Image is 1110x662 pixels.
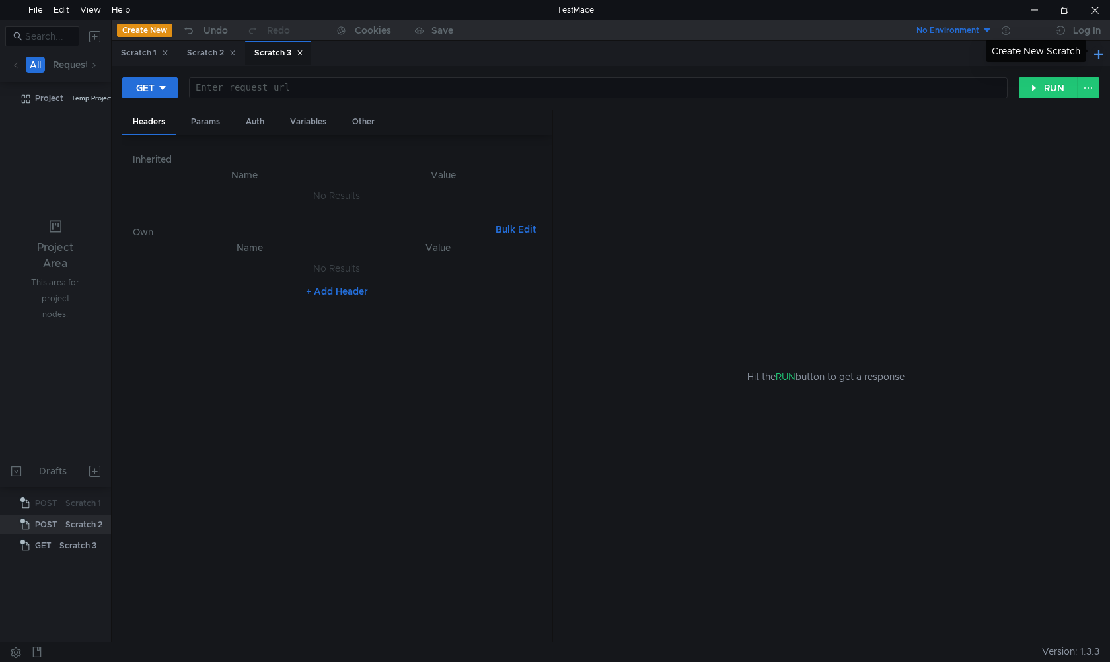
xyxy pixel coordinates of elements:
div: Scratch 1 [65,494,101,513]
div: Temp Project [71,89,113,108]
button: Requests [49,57,97,73]
div: Save [431,26,453,35]
button: RUN [1019,77,1078,98]
span: POST [35,494,57,513]
div: GET [136,81,155,95]
div: Auth [235,110,275,134]
input: Search... [25,29,71,44]
button: Create New [117,24,172,37]
div: Create New Scratch [986,40,1086,62]
button: + Add Header [301,283,373,299]
h6: Inherited [133,151,541,167]
button: Bulk Edit [490,221,541,237]
div: Scratch 3 [59,536,96,556]
nz-embed-empty: No Results [313,190,360,202]
button: GET [122,77,178,98]
div: No Environment [916,24,979,37]
th: Name [154,240,346,256]
span: Hit the button to get a response [747,369,905,384]
div: Scratch 3 [254,46,303,60]
div: Scratch 2 [187,46,236,60]
div: Other [342,110,385,134]
div: Undo [203,22,228,38]
div: Headers [122,110,176,135]
button: All [26,57,45,73]
div: Params [180,110,231,134]
h6: Own [133,224,490,240]
div: Drafts [39,463,67,479]
div: Scratch 1 [121,46,168,60]
div: Log In [1073,22,1101,38]
div: Redo [267,22,290,38]
span: RUN [776,371,795,383]
th: Value [346,167,541,183]
button: Redo [237,20,299,40]
th: Value [346,240,531,256]
button: Undo [172,20,237,40]
div: Cookies [355,22,391,38]
nz-embed-empty: No Results [313,262,360,274]
div: Variables [279,110,337,134]
button: No Environment [901,20,992,41]
th: Name [143,167,346,183]
span: POST [35,515,57,534]
div: Project [35,89,63,108]
span: Version: 1.3.3 [1042,642,1099,661]
span: GET [35,536,52,556]
div: Scratch 2 [65,515,102,534]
